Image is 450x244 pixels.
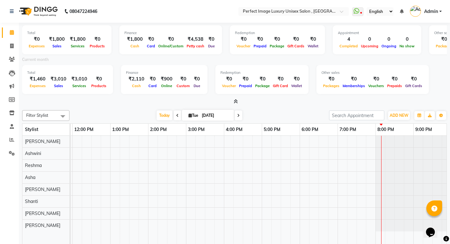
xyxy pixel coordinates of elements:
[321,70,424,75] div: Other sales
[380,36,398,43] div: 0
[145,44,157,48] span: Card
[237,75,254,83] div: ₹0
[338,30,416,36] div: Appointment
[88,44,106,48] span: Products
[52,84,65,88] span: Sales
[423,219,444,238] iframe: chat widget
[306,44,320,48] span: Wallet
[185,36,206,43] div: ₹4,538
[28,84,47,88] span: Expenses
[306,36,320,43] div: ₹0
[67,36,88,43] div: ₹1,800
[404,75,424,83] div: ₹0
[27,70,108,75] div: Total
[46,36,67,43] div: ₹1,800
[126,70,202,75] div: Finance
[16,3,59,20] img: logo
[235,30,320,36] div: Redemption
[69,3,97,20] b: 08047224946
[185,44,206,48] span: Petty cash
[235,36,252,43] div: ₹0
[69,75,90,83] div: ₹3,010
[200,111,231,120] input: 2025-09-02
[71,84,88,88] span: Services
[73,125,95,134] a: 12:00 PM
[158,75,175,83] div: ₹900
[271,84,290,88] span: Gift Card
[88,36,106,43] div: ₹0
[187,113,200,118] span: Tue
[192,84,202,88] span: Due
[286,44,306,48] span: Gift Cards
[338,36,359,43] div: 4
[220,70,303,75] div: Redemption
[286,36,306,43] div: ₹0
[300,125,320,134] a: 6:00 PM
[386,84,404,88] span: Prepaids
[175,75,191,83] div: ₹0
[268,36,286,43] div: ₹0
[252,36,268,43] div: ₹0
[262,125,282,134] a: 5:00 PM
[268,44,286,48] span: Package
[157,110,172,120] span: Today
[235,44,252,48] span: Voucher
[25,175,35,180] span: Asha
[145,36,157,43] div: ₹0
[220,84,237,88] span: Voucher
[207,44,216,48] span: Due
[359,44,380,48] span: Upcoming
[148,125,168,134] a: 2:00 PM
[159,84,174,88] span: Online
[25,211,60,216] span: [PERSON_NAME]
[48,75,69,83] div: ₹3,010
[27,30,106,36] div: Total
[90,84,108,88] span: Products
[25,127,38,132] span: Stylist
[386,75,404,83] div: ₹0
[25,139,60,144] span: [PERSON_NAME]
[191,75,202,83] div: ₹0
[398,44,416,48] span: No show
[424,8,438,15] span: Admin
[404,84,424,88] span: Gift Cards
[157,36,185,43] div: ₹0
[359,36,380,43] div: 0
[338,44,359,48] span: Completed
[329,110,384,120] input: Search Appointment
[220,75,237,83] div: ₹0
[111,125,130,134] a: 1:00 PM
[25,163,42,168] span: Reshma
[367,75,386,83] div: ₹0
[367,84,386,88] span: Vouchers
[175,84,191,88] span: Custom
[22,57,49,62] label: Current month
[254,75,271,83] div: ₹0
[410,6,421,17] img: Admin
[25,151,41,156] span: Ashwini
[388,111,410,120] button: ADD NEW
[147,84,158,88] span: Card
[25,223,60,228] span: [PERSON_NAME]
[27,75,48,83] div: ₹1,460
[271,75,290,83] div: ₹0
[321,84,341,88] span: Packages
[398,36,416,43] div: 0
[25,199,38,204] span: Shanti
[290,75,303,83] div: ₹0
[376,125,396,134] a: 8:00 PM
[237,84,254,88] span: Prepaid
[51,44,63,48] span: Sales
[254,84,271,88] span: Package
[380,44,398,48] span: Ongoing
[224,125,244,134] a: 4:00 PM
[186,125,206,134] a: 3:00 PM
[341,84,367,88] span: Memberships
[252,44,268,48] span: Prepaid
[206,36,217,43] div: ₹0
[126,75,147,83] div: ₹2,110
[90,75,108,83] div: ₹0
[157,44,185,48] span: Online/Custom
[27,44,46,48] span: Expenses
[147,75,158,83] div: ₹0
